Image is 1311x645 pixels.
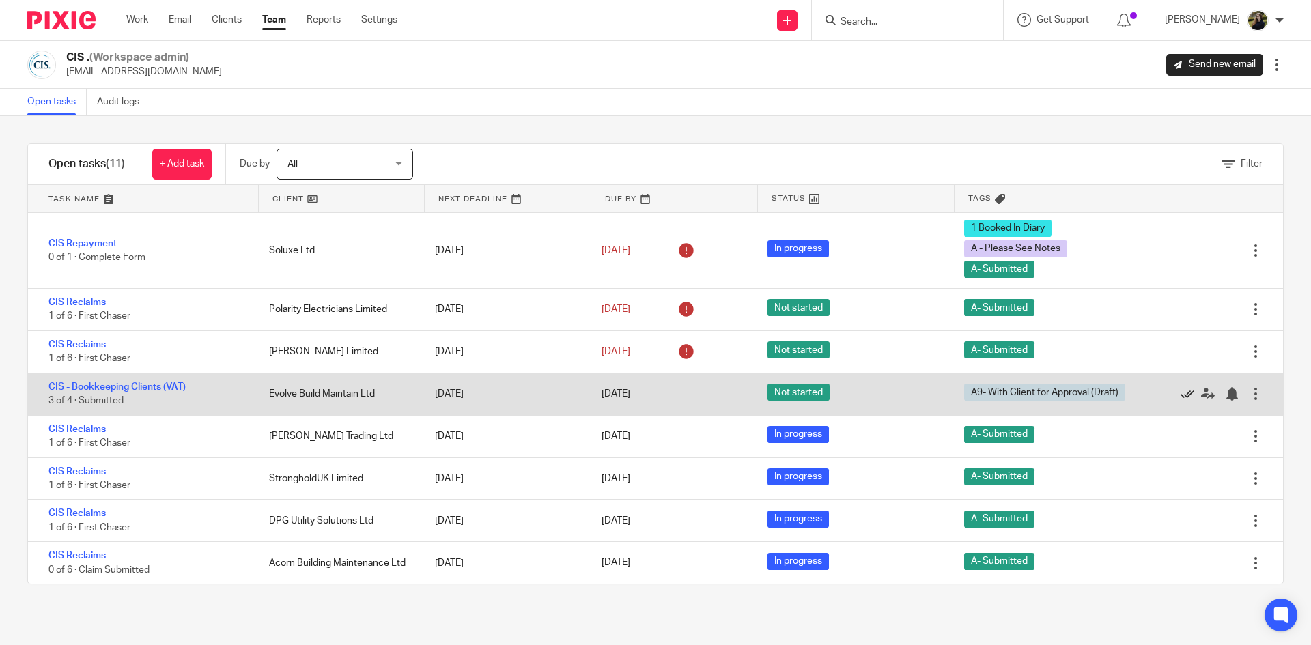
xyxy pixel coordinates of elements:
[66,65,222,78] p: [EMAIL_ADDRESS][DOMAIN_NAME]
[964,511,1034,528] span: A- Submitted
[767,240,829,257] span: In progress
[89,52,189,63] span: (Workspace admin)
[767,511,829,528] span: In progress
[27,89,87,115] a: Open tasks
[126,13,148,27] a: Work
[48,467,106,476] a: CIS Reclaims
[255,296,421,323] div: Polarity Electricians Limited
[1165,13,1240,27] p: [PERSON_NAME]
[964,553,1034,570] span: A- Submitted
[421,237,587,264] div: [DATE]
[255,465,421,492] div: StrongholdUK Limited
[48,253,145,262] span: 0 of 1 · Complete Form
[169,13,191,27] a: Email
[602,389,630,399] span: [DATE]
[1037,15,1089,25] span: Get Support
[964,384,1125,401] span: A9- With Client for Approval (Draft)
[1181,387,1201,401] a: Mark as done
[767,299,830,316] span: Not started
[48,340,106,349] a: CIS Reclaims
[240,157,270,171] p: Due by
[421,507,587,534] div: [DATE]
[602,474,630,483] span: [DATE]
[602,304,630,314] span: [DATE]
[1241,159,1263,169] span: Filter
[48,523,130,532] span: 1 of 6 · First Chaser
[968,192,991,204] span: Tags
[602,347,630,356] span: [DATE]
[767,468,829,485] span: In progress
[361,13,397,27] a: Settings
[66,51,222,65] h2: CIS .
[48,298,106,307] a: CIS Reclaims
[255,422,421,450] div: [PERSON_NAME] Trading Ltd
[48,157,125,171] h1: Open tasks
[48,312,130,321] span: 1 of 6 · First Chaser
[1166,54,1263,76] a: Send new email
[421,465,587,492] div: [DATE]
[772,192,806,204] span: Status
[964,468,1034,485] span: A- Submitted
[964,426,1034,443] span: A- Submitted
[421,296,587,323] div: [DATE]
[106,158,125,169] span: (11)
[48,481,130,490] span: 1 of 6 · First Chaser
[1247,10,1269,31] img: ACCOUNTING4EVERYTHING-13.jpg
[964,341,1034,358] span: A- Submitted
[964,299,1034,316] span: A- Submitted
[48,354,130,363] span: 1 of 6 · First Chaser
[421,422,587,450] div: [DATE]
[767,426,829,443] span: In progress
[27,11,96,29] img: Pixie
[48,438,130,448] span: 1 of 6 · First Chaser
[602,516,630,526] span: [DATE]
[255,549,421,577] div: Acorn Building Maintenance Ltd
[964,240,1067,257] span: A - Please See Notes
[767,384,830,401] span: Not started
[255,380,421,407] div: Evolve Build Maintain Ltd
[48,396,124,405] span: 3 of 4 · Submitted
[602,431,630,441] span: [DATE]
[152,149,212,180] a: + Add task
[212,13,242,27] a: Clients
[48,508,106,518] a: CIS Reclaims
[839,16,962,29] input: Search
[255,507,421,534] div: DPG Utility Solutions Ltd
[255,338,421,365] div: [PERSON_NAME] Limited
[48,239,117,248] a: CIS Repayment
[48,551,106,560] a: CIS Reclaims
[421,380,587,407] div: [DATE]
[767,553,829,570] span: In progress
[602,558,630,568] span: [DATE]
[421,549,587,577] div: [DATE]
[767,341,830,358] span: Not started
[48,425,106,434] a: CIS Reclaims
[287,160,298,169] span: All
[262,13,286,27] a: Team
[964,220,1052,237] span: 1 Booked In Diary
[27,51,56,79] img: 1000002132.jpg
[48,382,186,392] a: CIS - Bookkeeping Clients (VAT)
[48,565,150,575] span: 0 of 6 · Claim Submitted
[255,237,421,264] div: Soluxe Ltd
[602,246,630,255] span: [DATE]
[964,261,1034,278] span: A- Submitted
[307,13,341,27] a: Reports
[421,338,587,365] div: [DATE]
[97,89,150,115] a: Audit logs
